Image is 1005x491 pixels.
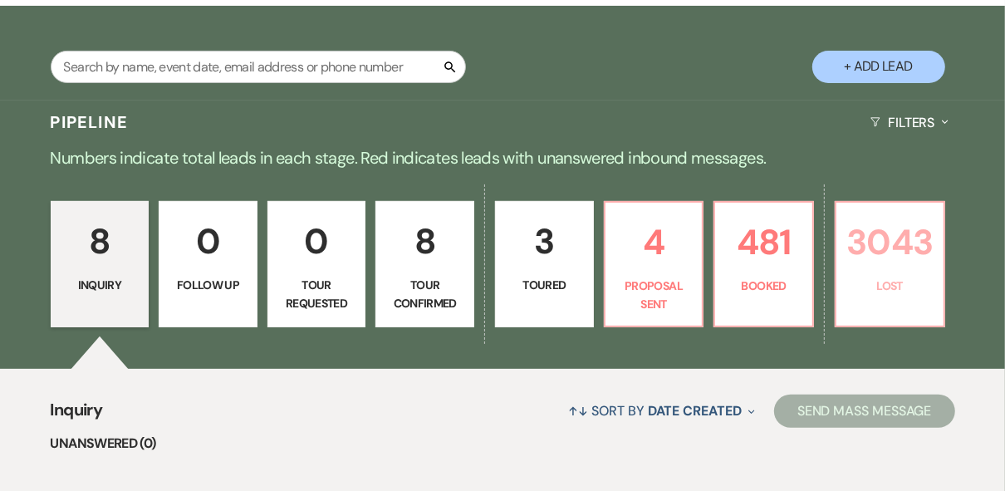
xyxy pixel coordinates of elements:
[562,389,762,433] button: Sort By Date Created
[61,214,139,269] p: 8
[713,201,814,327] a: 481Booked
[774,395,955,428] button: Send Mass Message
[386,214,463,269] p: 8
[506,214,583,269] p: 3
[51,110,129,134] h3: Pipeline
[51,51,466,83] input: Search by name, event date, email address or phone number
[51,397,103,433] span: Inquiry
[278,276,355,313] p: Tour Requested
[725,277,802,295] p: Booked
[506,276,583,294] p: Toured
[615,277,693,314] p: Proposal Sent
[864,101,954,145] button: Filters
[495,201,594,327] a: 3Toured
[569,402,589,420] span: ↑↓
[604,201,704,327] a: 4Proposal Sent
[615,214,693,270] p: 4
[51,201,150,327] a: 8Inquiry
[159,201,257,327] a: 0Follow Up
[169,276,247,294] p: Follow Up
[169,214,247,269] p: 0
[846,214,933,270] p: 3043
[51,433,955,454] li: Unanswered (0)
[386,276,463,313] p: Tour Confirmed
[61,276,139,294] p: Inquiry
[648,402,742,420] span: Date Created
[846,277,933,295] p: Lost
[812,51,945,83] button: + Add Lead
[278,214,355,269] p: 0
[725,214,802,270] p: 481
[267,201,366,327] a: 0Tour Requested
[375,201,474,327] a: 8Tour Confirmed
[835,201,944,327] a: 3043Lost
